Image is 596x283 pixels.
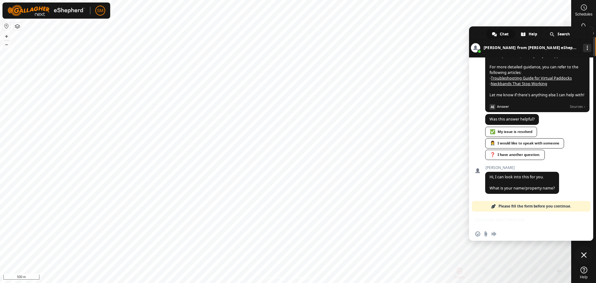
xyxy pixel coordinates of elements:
div: I have another question. [485,150,545,160]
button: – [3,41,10,48]
span: Hi, I can look into this for you. What is your name/property name? [490,174,555,191]
span: SM [97,7,104,14]
a: Help [571,264,596,281]
div: Chat [486,30,515,39]
span: Was this answer helpful? [490,116,535,122]
span: Send a file [483,231,488,236]
div: More channels [583,44,591,52]
div: My issue is resolved [485,127,537,137]
a: Troubleshooting Guide for Virtual Paddocks [491,75,572,81]
a: Privacy Policy [261,275,284,281]
button: Reset Map [3,22,10,30]
span: Audio message [491,231,496,236]
span: ✅ [490,129,495,134]
span: 👩‍⚕️ [490,141,495,146]
span: Please fill the form before you continue. [499,201,571,212]
div: Close chat [575,246,593,264]
span: AI [490,104,495,110]
span: [PERSON_NAME] [485,166,559,170]
span: Help [580,275,588,279]
div: Search [544,30,576,39]
span: Chat [500,30,508,39]
span: ❓ [490,152,495,157]
div: I would like to speak with someone [485,138,564,148]
a: Neckbands That Stop Working [491,81,547,86]
button: + [3,33,10,40]
span: Insert an emoji [475,231,480,236]
img: Gallagher Logo [7,5,85,16]
div: Help [515,30,544,39]
span: Search [558,30,570,39]
a: Contact Us [292,275,310,281]
span: Schedules [575,12,592,16]
span: Help [529,30,537,39]
span: Answer [497,104,567,109]
button: Map Layers [14,23,21,30]
span: Sources [570,104,585,109]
